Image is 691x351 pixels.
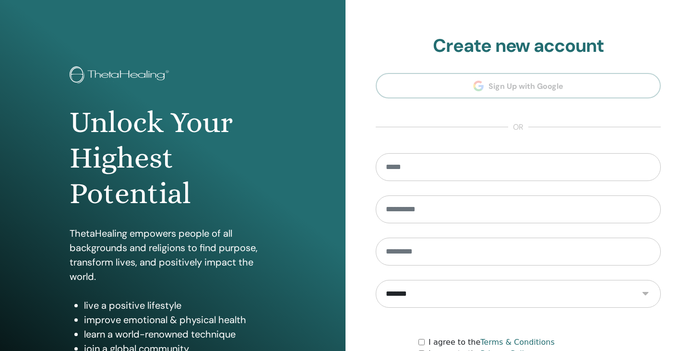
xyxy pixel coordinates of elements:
a: Terms & Conditions [480,338,554,347]
span: or [508,121,528,133]
li: improve emotional & physical health [84,313,276,327]
p: ThetaHealing empowers people of all backgrounds and religions to find purpose, transform lives, a... [70,226,276,284]
h2: Create new account [376,35,661,57]
h1: Unlock Your Highest Potential [70,105,276,212]
li: live a positive lifestyle [84,298,276,313]
li: learn a world-renowned technique [84,327,276,341]
label: I agree to the [429,337,555,348]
